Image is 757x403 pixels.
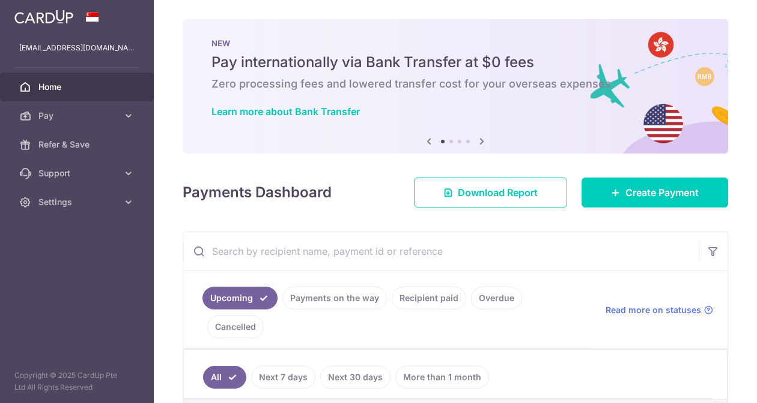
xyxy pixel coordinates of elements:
h4: Payments Dashboard [183,182,332,203]
a: Cancelled [207,315,264,338]
img: CardUp [14,10,73,24]
a: Payments on the way [282,287,387,309]
span: Create Payment [625,185,699,200]
a: Overdue [471,287,522,309]
input: Search by recipient name, payment id or reference [183,232,699,270]
a: More than 1 month [395,366,489,389]
h5: Pay internationally via Bank Transfer at $0 fees [211,53,699,72]
a: Recipient paid [392,287,466,309]
a: Next 30 days [320,366,391,389]
a: Read more on statuses [606,304,713,316]
span: Refer & Save [38,139,118,151]
h6: Zero processing fees and lowered transfer cost for your overseas expenses [211,77,699,91]
a: Learn more about Bank Transfer [211,106,360,118]
span: Pay [38,110,118,122]
a: Upcoming [202,287,278,309]
a: Next 7 days [251,366,315,389]
a: Download Report [414,178,567,207]
span: Read more on statuses [606,304,701,316]
span: Settings [38,196,118,208]
span: Home [38,81,118,93]
span: Download Report [458,185,538,200]
img: Bank transfer banner [183,19,728,154]
p: NEW [211,38,699,48]
span: Support [38,167,118,179]
p: [EMAIL_ADDRESS][DOMAIN_NAME] [19,42,135,54]
a: Create Payment [582,178,728,207]
a: All [203,366,246,389]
